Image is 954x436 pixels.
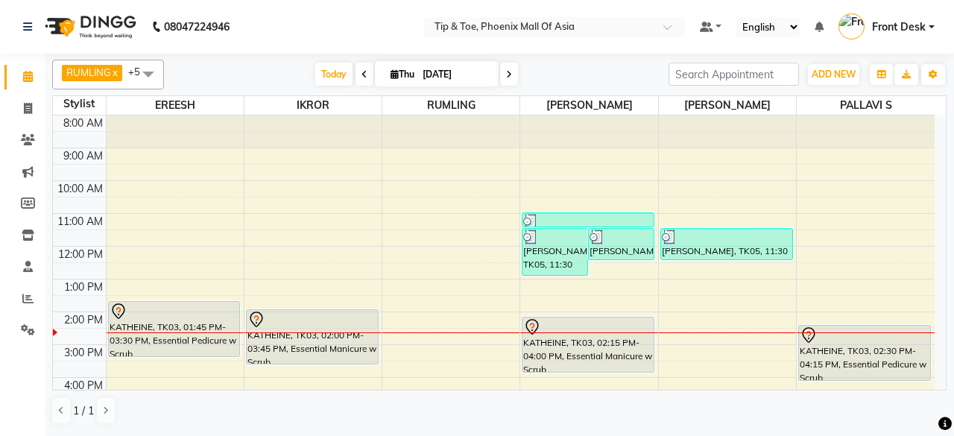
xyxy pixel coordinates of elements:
[128,66,151,78] span: +5
[808,64,859,85] button: ADD NEW
[54,181,106,197] div: 10:00 AM
[669,63,799,86] input: Search Appointment
[872,19,926,35] span: Front Desk
[522,213,654,227] div: [PERSON_NAME], TK05, 11:00 AM-11:30 AM, Temporary Nail Extension
[589,229,654,259] div: [PERSON_NAME], TK05, 11:30 AM-12:30 PM, Acrylic Removal
[799,326,930,380] div: KATHEINE, TK03, 02:30 PM-04:15 PM, Essential Pedicure w Scrub
[661,229,792,259] div: [PERSON_NAME], TK05, 11:30 AM-12:30 PM, T&T Permanent Gel Polish
[418,63,493,86] input: 2025-09-04
[109,302,240,356] div: KATHEINE, TK03, 01:45 PM-03:30 PM, Essential Pedicure w Scrub
[244,96,382,115] span: IKROR
[382,96,519,115] span: RUMLING
[60,116,106,131] div: 8:00 AM
[60,148,106,164] div: 9:00 AM
[61,312,106,328] div: 2:00 PM
[838,13,865,40] img: Front Desk
[107,96,244,115] span: EREESH
[659,96,796,115] span: [PERSON_NAME]
[812,69,856,80] span: ADD NEW
[164,6,230,48] b: 08047224946
[53,96,106,112] div: Stylist
[520,96,657,115] span: [PERSON_NAME]
[797,96,935,115] span: PALLAVI S
[387,69,418,80] span: Thu
[61,279,106,295] div: 1:00 PM
[66,66,111,78] span: RUMLING
[522,317,654,372] div: KATHEINE, TK03, 02:15 PM-04:00 PM, Essential Manicure w Scrub
[38,6,140,48] img: logo
[111,66,118,78] a: x
[315,63,353,86] span: Today
[54,214,106,230] div: 11:00 AM
[522,229,587,275] div: [PERSON_NAME], TK05, 11:30 AM-01:00 PM, T&T Permanent Gel Polish
[55,247,106,262] div: 12:00 PM
[61,378,106,394] div: 4:00 PM
[73,403,94,419] span: 1 / 1
[61,345,106,361] div: 3:00 PM
[247,310,378,364] div: KATHEINE, TK03, 02:00 PM-03:45 PM, Essential Manicure w Scrub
